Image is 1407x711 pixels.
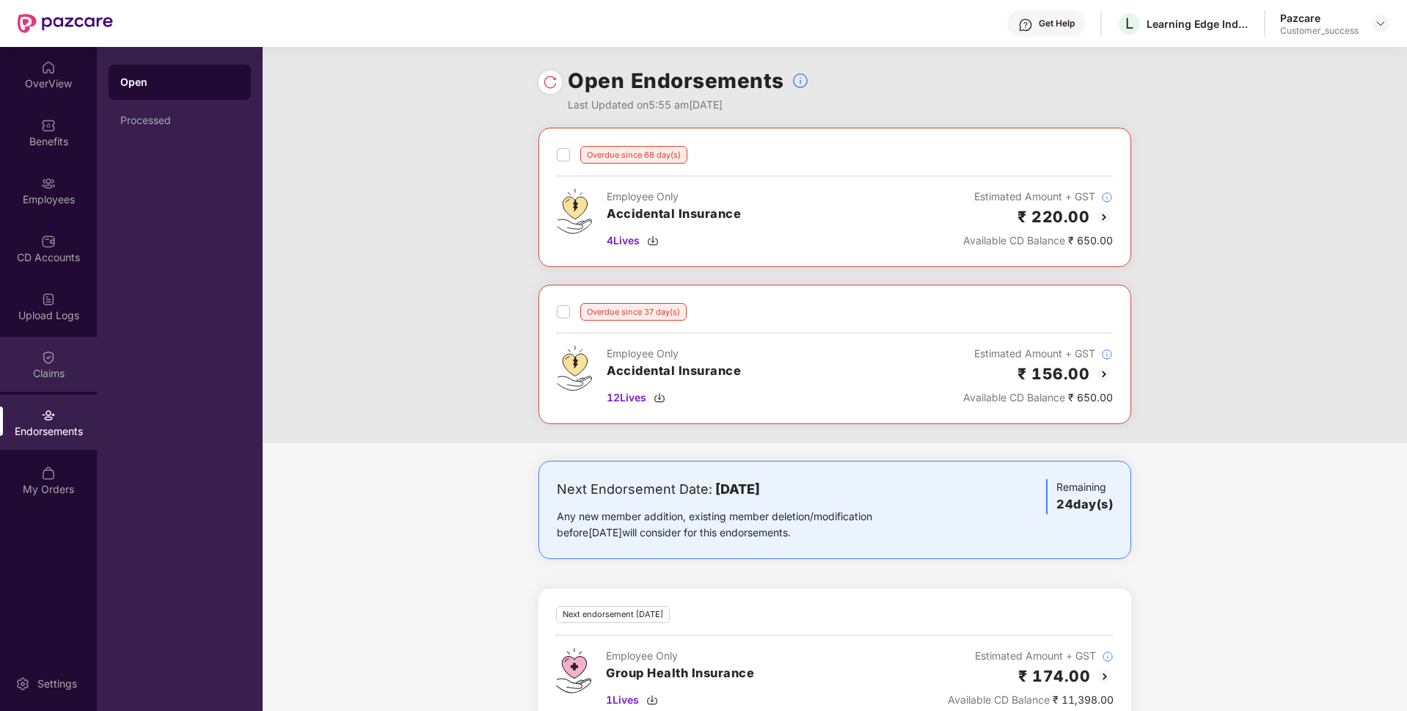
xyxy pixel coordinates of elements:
div: Overdue since 68 day(s) [580,146,687,164]
h3: 24 day(s) [1056,495,1113,514]
div: Estimated Amount + GST [948,648,1114,664]
h3: Accidental Insurance [607,362,741,381]
img: svg+xml;base64,PHN2ZyBpZD0iQmVuZWZpdHMiIHhtbG5zPSJodHRwOi8vd3d3LnczLm9yZy8yMDAwL3N2ZyIgd2lkdGg9Ij... [41,118,56,133]
span: Available CD Balance [963,391,1065,404]
div: Remaining [1046,479,1113,514]
div: Get Help [1039,18,1075,29]
span: 1 Lives [606,692,639,708]
img: svg+xml;base64,PHN2ZyB4bWxucz0iaHR0cDovL3d3dy53My5vcmcvMjAwMC9zdmciIHdpZHRoPSI0OS4zMjEiIGhlaWdodD... [557,189,592,234]
img: New Pazcare Logo [18,14,113,33]
span: Available CD Balance [948,693,1050,706]
img: svg+xml;base64,PHN2ZyBpZD0iSG9tZSIgeG1sbnM9Imh0dHA6Ly93d3cudzMub3JnLzIwMDAvc3ZnIiB3aWR0aD0iMjAiIG... [41,60,56,75]
div: Employee Only [607,346,741,362]
div: Next Endorsement Date: [557,479,918,500]
div: ₹ 650.00 [963,233,1113,249]
img: svg+xml;base64,PHN2ZyBpZD0iSW5mb18tXzMyeDMyIiBkYXRhLW5hbWU9IkluZm8gLSAzMngzMiIgeG1sbnM9Imh0dHA6Ly... [792,72,809,90]
div: Open [120,75,239,90]
div: Settings [33,677,81,691]
span: 4 Lives [607,233,640,249]
div: Customer_success [1280,25,1359,37]
img: svg+xml;base64,PHN2ZyBpZD0iQmFjay0yMHgyMCIgeG1sbnM9Imh0dHA6Ly93d3cudzMub3JnLzIwMDAvc3ZnIiB3aWR0aD... [1095,208,1113,226]
h3: Accidental Insurance [607,205,741,224]
img: svg+xml;base64,PHN2ZyBpZD0iRG93bmxvYWQtMzJ4MzIiIHhtbG5zPSJodHRwOi8vd3d3LnczLm9yZy8yMDAwL3N2ZyIgd2... [647,235,659,247]
div: Any new member addition, existing member deletion/modification before [DATE] will consider for th... [557,508,918,541]
div: Employee Only [607,189,741,205]
img: svg+xml;base64,PHN2ZyBpZD0iRG93bmxvYWQtMzJ4MzIiIHhtbG5zPSJodHRwOi8vd3d3LnczLm9yZy8yMDAwL3N2ZyIgd2... [654,392,665,404]
div: Estimated Amount + GST [963,189,1113,205]
h2: ₹ 220.00 [1017,205,1089,229]
div: Estimated Amount + GST [963,346,1113,362]
span: L [1125,15,1133,32]
img: svg+xml;base64,PHN2ZyBpZD0iQ0RfQWNjb3VudHMiIGRhdGEtbmFtZT0iQ0QgQWNjb3VudHMiIHhtbG5zPSJodHRwOi8vd3... [41,234,56,249]
h2: ₹ 156.00 [1017,362,1089,386]
img: svg+xml;base64,PHN2ZyBpZD0iRG93bmxvYWQtMzJ4MzIiIHhtbG5zPSJodHRwOi8vd3d3LnczLm9yZy8yMDAwL3N2ZyIgd2... [646,694,658,706]
div: ₹ 650.00 [963,390,1113,406]
img: svg+xml;base64,PHN2ZyBpZD0iQmFjay0yMHgyMCIgeG1sbnM9Imh0dHA6Ly93d3cudzMub3JnLzIwMDAvc3ZnIiB3aWR0aD... [1095,365,1113,383]
img: svg+xml;base64,PHN2ZyBpZD0iSW5mb18tXzMyeDMyIiBkYXRhLW5hbWU9IkluZm8gLSAzMngzMiIgeG1sbnM9Imh0dHA6Ly... [1101,192,1113,203]
img: svg+xml;base64,PHN2ZyBpZD0iRHJvcGRvd24tMzJ4MzIiIHhtbG5zPSJodHRwOi8vd3d3LnczLm9yZy8yMDAwL3N2ZyIgd2... [1375,18,1386,29]
img: svg+xml;base64,PHN2ZyBpZD0iU2V0dGluZy0yMHgyMCIgeG1sbnM9Imh0dHA6Ly93d3cudzMub3JnLzIwMDAvc3ZnIiB3aW... [15,677,30,691]
div: Pazcare [1280,11,1359,25]
img: svg+xml;base64,PHN2ZyBpZD0iVXBsb2FkX0xvZ3MiIGRhdGEtbmFtZT0iVXBsb2FkIExvZ3MiIHhtbG5zPSJodHRwOi8vd3... [41,292,56,307]
img: svg+xml;base64,PHN2ZyBpZD0iRW1wbG95ZWVzIiB4bWxucz0iaHR0cDovL3d3dy53My5vcmcvMjAwMC9zdmciIHdpZHRoPS... [41,176,56,191]
img: svg+xml;base64,PHN2ZyBpZD0iRW5kb3JzZW1lbnRzIiB4bWxucz0iaHR0cDovL3d3dy53My5vcmcvMjAwMC9zdmciIHdpZH... [41,408,56,423]
img: svg+xml;base64,PHN2ZyBpZD0iTXlfT3JkZXJzIiBkYXRhLW5hbWU9Ik15IE9yZGVycyIgeG1sbnM9Imh0dHA6Ly93d3cudz... [41,466,56,481]
span: Available CD Balance [963,234,1065,247]
div: Last Updated on 5:55 am[DATE] [568,97,809,113]
span: 12 Lives [607,390,646,406]
h2: ₹ 174.00 [1018,664,1090,688]
div: Learning Edge India Private Limited [1147,17,1249,31]
div: Processed [120,114,239,126]
div: ₹ 11,398.00 [948,692,1114,708]
img: svg+xml;base64,PHN2ZyBpZD0iQmFjay0yMHgyMCIgeG1sbnM9Imh0dHA6Ly93d3cudzMub3JnLzIwMDAvc3ZnIiB3aWR0aD... [1096,668,1114,685]
img: svg+xml;base64,PHN2ZyBpZD0iQ2xhaW0iIHhtbG5zPSJodHRwOi8vd3d3LnczLm9yZy8yMDAwL3N2ZyIgd2lkdGg9IjIwIi... [41,350,56,365]
img: svg+xml;base64,PHN2ZyBpZD0iUmVsb2FkLTMyeDMyIiB4bWxucz0iaHR0cDovL3d3dy53My5vcmcvMjAwMC9zdmciIHdpZH... [543,75,558,90]
h3: Group Health Insurance [606,664,754,683]
img: svg+xml;base64,PHN2ZyBpZD0iSGVscC0zMngzMiIgeG1sbnM9Imh0dHA6Ly93d3cudzMub3JnLzIwMDAvc3ZnIiB3aWR0aD... [1018,18,1033,32]
img: svg+xml;base64,PHN2ZyBpZD0iSW5mb18tXzMyeDMyIiBkYXRhLW5hbWU9IkluZm8gLSAzMngzMiIgeG1sbnM9Imh0dHA6Ly... [1102,651,1114,663]
img: svg+xml;base64,PHN2ZyB4bWxucz0iaHR0cDovL3d3dy53My5vcmcvMjAwMC9zdmciIHdpZHRoPSI0OS4zMjEiIGhlaWdodD... [557,346,592,391]
b: [DATE] [715,481,760,497]
img: svg+xml;base64,PHN2ZyB4bWxucz0iaHR0cDovL3d3dy53My5vcmcvMjAwMC9zdmciIHdpZHRoPSI0Ny43MTQiIGhlaWdodD... [556,648,591,693]
div: Next endorsement [DATE] [556,606,670,623]
div: Employee Only [606,648,754,664]
img: svg+xml;base64,PHN2ZyBpZD0iSW5mb18tXzMyeDMyIiBkYXRhLW5hbWU9IkluZm8gLSAzMngzMiIgeG1sbnM9Imh0dHA6Ly... [1101,349,1113,360]
div: Overdue since 37 day(s) [580,303,687,321]
h1: Open Endorsements [568,65,784,97]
